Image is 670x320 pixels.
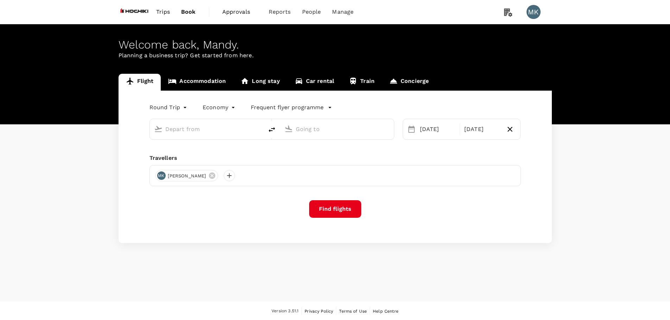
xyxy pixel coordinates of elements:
a: Accommodation [161,74,233,91]
div: Travellers [149,154,521,162]
span: Trips [156,8,170,16]
p: Frequent flyer programme [251,103,324,112]
a: Concierge [382,74,436,91]
span: Reports [269,8,291,16]
span: [PERSON_NAME] [164,172,211,179]
a: Privacy Policy [305,307,333,315]
img: Hochiki Asia Pacific Pte Ltd [119,4,151,20]
button: Open [259,128,260,130]
span: Approvals [222,8,257,16]
div: Round Trip [149,102,189,113]
div: Welcome back , Mandy . [119,38,552,51]
div: MK [527,5,541,19]
input: Going to [296,124,379,135]
button: delete [263,121,280,138]
a: Long stay [233,74,287,91]
div: MK[PERSON_NAME] [155,170,218,181]
button: Find flights [309,200,361,218]
span: People [302,8,321,16]
div: [DATE] [461,122,503,136]
button: Open [389,128,390,130]
p: Planning a business trip? Get started from here. [119,51,552,60]
a: Flight [119,74,161,91]
span: Terms of Use [339,309,367,314]
span: Book [181,8,196,16]
div: [DATE] [417,122,458,136]
span: Help Centre [373,309,398,314]
div: Economy [203,102,237,113]
input: Depart from [165,124,249,135]
span: Version 3.51.1 [272,308,299,315]
span: Manage [332,8,353,16]
button: Frequent flyer programme [251,103,332,112]
a: Train [342,74,382,91]
div: MK [157,171,166,180]
a: Car rental [287,74,342,91]
span: Privacy Policy [305,309,333,314]
a: Terms of Use [339,307,367,315]
a: Help Centre [373,307,398,315]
